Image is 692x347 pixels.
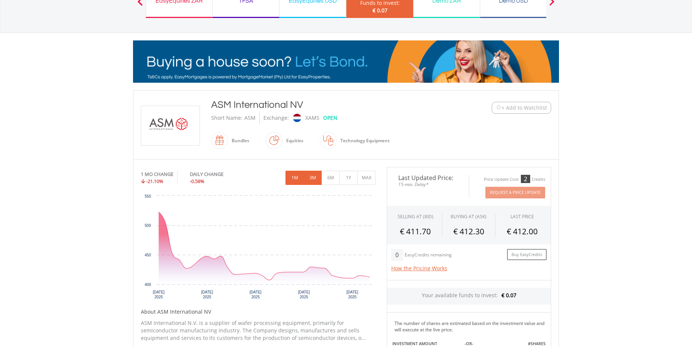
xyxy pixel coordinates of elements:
svg: Interactive chart [141,192,376,304]
img: Watchlist [496,105,501,110]
label: INVESTMENT AMOUNT [392,341,437,347]
button: 1Y [339,171,358,185]
div: Technology Equipment [337,132,390,150]
text: 400 [145,283,151,287]
div: Exchange: [263,112,289,124]
div: Chart. Highcharts interactive chart. [141,192,376,304]
span: -0.58% [190,178,204,185]
span: + Add to Watchlist [501,104,547,112]
div: 2 [521,175,530,183]
div: Your available funds to invest: [387,288,551,305]
a: Buy EasyCredits [507,249,547,261]
div: Credits [532,177,545,182]
div: EasyCredits remaining [405,252,452,259]
text: 550 [145,194,151,198]
label: -OR- [464,341,473,347]
button: Request A Price Update [485,187,545,198]
text: [DATE] 2025 [201,290,213,299]
button: Previous [133,1,148,9]
div: LAST PRICE [510,213,534,220]
button: 1M [285,171,304,185]
div: Equities [282,132,303,150]
span: BUYING AT (ASK) [451,213,486,220]
label: #SHARES [528,341,546,347]
span: € 412.00 [507,226,538,237]
div: Price Update Cost: [484,177,519,182]
button: MAX [357,171,376,185]
button: 3M [303,171,322,185]
div: ASM [244,112,256,124]
span: € 0.07 [373,7,387,14]
img: EQU.NL.ASM.png [142,106,198,145]
div: XAMS [305,112,319,124]
div: OPEN [323,112,337,124]
img: xams.png [293,114,301,122]
button: Next [544,1,559,9]
div: The number of shares are estimated based on the investment value and will execute at the live price. [395,320,548,333]
span: € 0.07 [501,292,516,299]
p: ASM International N.V. is a supplier of wafer processing equipment, primarily for semiconductor m... [141,319,376,342]
span: -21.10% [146,178,163,185]
text: [DATE] 2025 [153,290,165,299]
text: [DATE] 2025 [250,290,262,299]
div: Bundles [228,132,249,150]
span: € 412.30 [453,226,484,237]
div: ASM International NV [211,98,446,112]
span: 15-min. Delay* [393,181,463,188]
span: € 411.70 [400,226,431,237]
a: How the Pricing Works [391,265,447,272]
text: 450 [145,253,151,257]
text: 500 [145,223,151,228]
img: EasyMortage Promotion Banner [133,40,559,83]
button: Watchlist + Add to Watchlist [492,102,551,114]
text: [DATE] 2025 [346,290,358,299]
text: [DATE] 2025 [298,290,310,299]
div: Short Name: [211,112,242,124]
div: DAILY CHANGE [190,171,248,178]
button: 6M [321,171,340,185]
div: 1 MO CHANGE [141,171,173,178]
div: SELLING AT (BID) [398,213,433,220]
div: 0 [391,249,403,261]
span: Last Updated Price: [393,175,463,181]
h5: About ASM International NV [141,308,376,316]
